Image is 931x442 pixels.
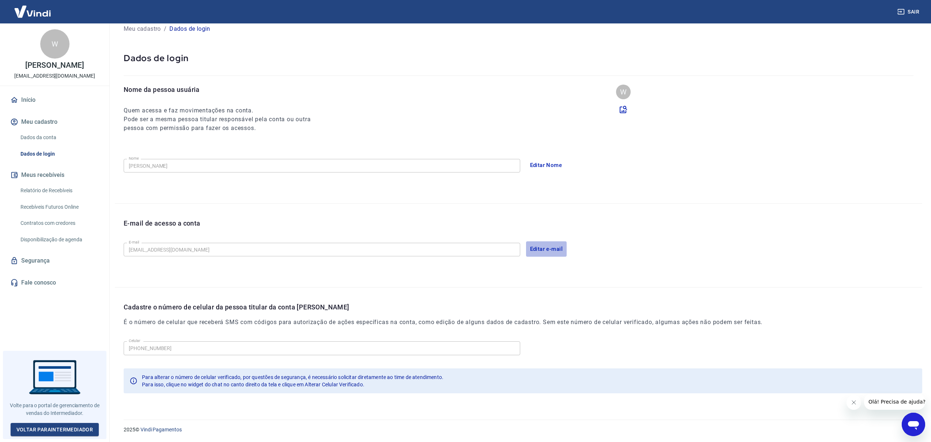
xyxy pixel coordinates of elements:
iframe: Botão para abrir a janela de mensagens [902,413,925,436]
label: Nome [129,156,139,161]
button: Meus recebíveis [9,167,101,183]
p: Dados de login [169,25,210,33]
a: Contratos com credores [18,216,101,231]
a: Vindi Pagamentos [140,427,182,432]
p: / [164,25,166,33]
a: Início [9,92,101,108]
span: Olá! Precisa de ajuda? [4,5,61,11]
p: [EMAIL_ADDRESS][DOMAIN_NAME] [14,72,95,80]
span: Para alterar o número de celular verificado, por questões de segurança, é necessário solicitar di... [142,374,443,380]
a: Voltar paraIntermediador [11,423,99,437]
a: Recebíveis Futuros Online [18,200,101,215]
button: Editar Nome [526,157,566,173]
button: Meu cadastro [9,114,101,130]
button: Sair [896,5,922,19]
h6: É o número de celular que receberá SMS com códigos para autorização de ações específicas na conta... [124,318,762,327]
a: Disponibilização de agenda [18,232,101,247]
div: W [616,85,631,99]
p: Meu cadastro [124,25,161,33]
p: [PERSON_NAME] [25,62,84,69]
label: E-mail [129,239,139,245]
p: Cadastre o número de celular da pessoa titular da conta [PERSON_NAME] [124,302,762,312]
p: 2025 © [124,426,913,434]
div: W [40,29,70,59]
iframe: Mensagem da empresa [864,394,925,410]
a: Fale conosco [9,275,101,291]
label: Celular [129,338,140,343]
p: Nome da pessoa usuária [124,85,324,94]
a: Dados de login [18,146,101,161]
h6: Quem acessa e faz movimentações na conta. [124,106,324,115]
img: Vindi [9,0,56,23]
p: E-mail de acesso a conta [124,218,200,228]
span: Para isso, clique no widget do chat no canto direito da tela e clique em Alterar Celular Verificado. [142,382,364,387]
a: Dados da conta [18,130,101,145]
button: Editar e-mail [526,241,567,257]
h6: Pode ser a mesma pessoa titular responsável pela conta ou outra pessoa com permissão para fazer o... [124,115,324,133]
a: Segurança [9,253,101,269]
a: Relatório de Recebíveis [18,183,101,198]
p: Dados de login [124,52,913,64]
iframe: Fechar mensagem [846,395,861,410]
